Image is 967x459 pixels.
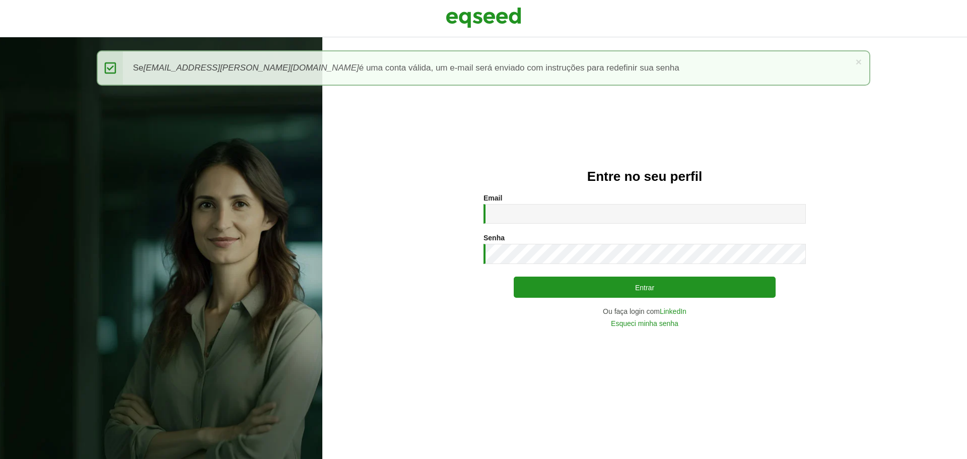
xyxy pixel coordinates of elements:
[514,277,776,298] button: Entrar
[611,320,678,327] a: Esqueci minha senha
[144,63,359,73] em: [EMAIL_ADDRESS][PERSON_NAME][DOMAIN_NAME]
[483,194,502,202] label: Email
[483,308,806,315] div: Ou faça login com
[446,5,521,30] img: EqSeed Logo
[856,56,862,67] a: ×
[97,50,870,86] div: Se é uma conta válida, um e-mail será enviado com instruções para redefinir sua senha
[483,234,505,241] label: Senha
[660,308,686,315] a: LinkedIn
[342,169,947,184] h2: Entre no seu perfil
